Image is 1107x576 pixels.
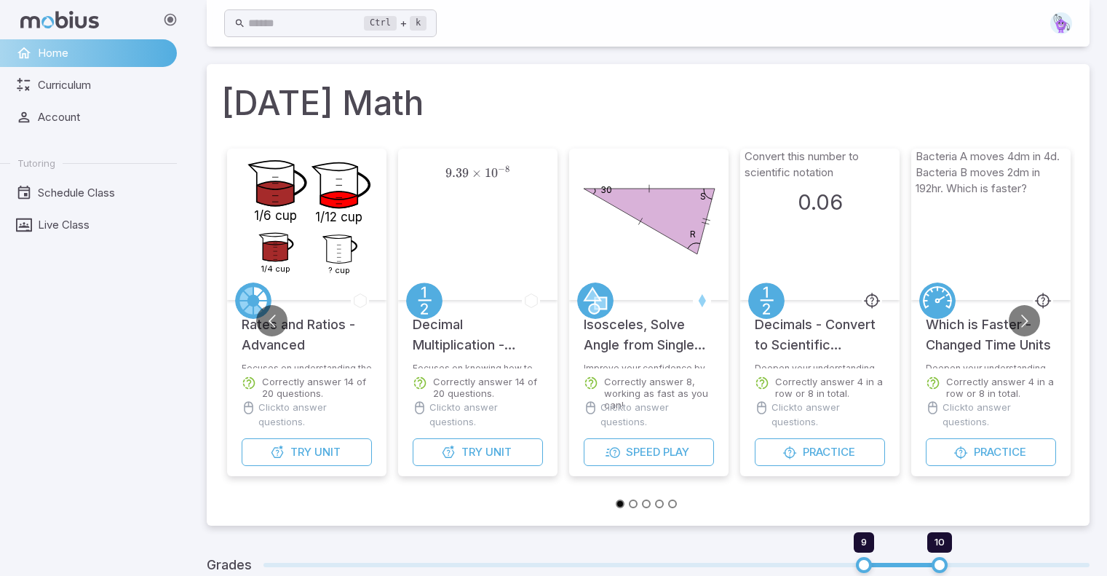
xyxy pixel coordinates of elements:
p: Correctly answer 4 in a row or 8 in total. [946,376,1056,399]
button: Go to slide 4 [655,500,664,508]
kbd: Ctrl [364,16,397,31]
p: Click to answer questions. [771,401,885,430]
button: TryUnit [242,438,372,466]
p: Deepen your understanding by focusing on one area. [755,363,885,368]
p: Correctly answer 8, working as fast as you can! [604,376,714,411]
text: 30 [600,184,611,195]
a: Rates/Ratios [235,283,271,319]
span: 10 [935,536,945,548]
p: Improve your confidence by testing your speed on simpler questions. [584,363,714,368]
h3: 0.06 [798,186,843,218]
span: Try [461,444,483,460]
p: Deepen your understanding by focusing on one area. [926,363,1056,368]
h5: Which is Faster - Changed Time Units [926,300,1056,355]
text: 1/6 cup [253,208,296,223]
span: 1 [485,165,491,181]
p: Click to answer questions. [600,401,714,430]
p: Click to answer questions. [429,401,543,430]
p: Correctly answer 14 of 20 questions. [433,376,543,399]
a: Fractions/Decimals [406,283,443,319]
button: Go to slide 1 [616,500,624,508]
span: Tutoring [17,157,55,170]
button: Go to next slide [1009,305,1040,336]
span: Try [290,444,312,460]
span: 9 [861,536,867,548]
button: Go to slide 3 [642,500,651,508]
text: 1/12 cup [315,210,362,224]
span: 9.39 [445,165,469,181]
button: SpeedPlay [584,438,714,466]
span: Practice [974,444,1026,460]
p: Convert this number to scientific notation [745,149,896,181]
span: 8 [505,163,509,173]
span: Unit [485,444,512,460]
span: Speed [626,444,660,460]
p: Correctly answer 4 in a row or 8 in total. [775,376,885,399]
button: Practice [926,438,1056,466]
p: Click to answer questions. [943,401,1056,430]
a: Fractions/Decimals [748,283,785,319]
a: Speed/Distance/Time [919,283,956,319]
span: Unit [314,444,341,460]
span: 0 [491,165,498,181]
h5: Rates and Ratios - Advanced [242,300,372,355]
a: Geometry 2D [577,283,614,319]
span: Live Class [38,217,167,233]
button: Go to slide 5 [668,500,677,508]
button: TryUnit [413,438,543,466]
text: 1/4 cup [260,264,290,274]
span: Home [38,45,167,61]
p: Click to answer questions. [258,401,372,430]
span: Account [38,109,167,125]
img: pentagon.svg [1050,12,1072,34]
p: Focuses on understanding the basics of rates and ratios. [242,363,372,368]
button: Go to previous slide [256,305,287,336]
span: Schedule Class [38,185,167,201]
span: Practice [803,444,855,460]
h5: Grades [207,555,252,575]
h5: Decimals - Convert to Scientific Notation - 0 Decimal Places [755,300,885,355]
text: ? cup [328,265,349,275]
p: Correctly answer 14 of 20 questions. [262,376,372,399]
p: Focuses on knowing how to multiply decimal numbers. [413,363,543,368]
button: Practice [755,438,885,466]
span: Curriculum [38,77,167,93]
div: + [364,15,426,32]
h5: Isosceles, Solve Angle from Single Angle [584,300,714,355]
text: R [690,229,696,240]
text: S [700,191,706,202]
span: − [498,163,505,173]
span: Play [663,444,689,460]
span: × [472,165,482,181]
h5: Decimal Multiplication - Practice [413,300,543,355]
h1: [DATE] Math [221,79,1075,128]
p: Bacteria A moves 4dm in 4d. Bacteria B moves 2dm in 192hr. Which is faster? [916,149,1067,197]
kbd: k [410,16,426,31]
button: Go to slide 2 [629,500,638,508]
